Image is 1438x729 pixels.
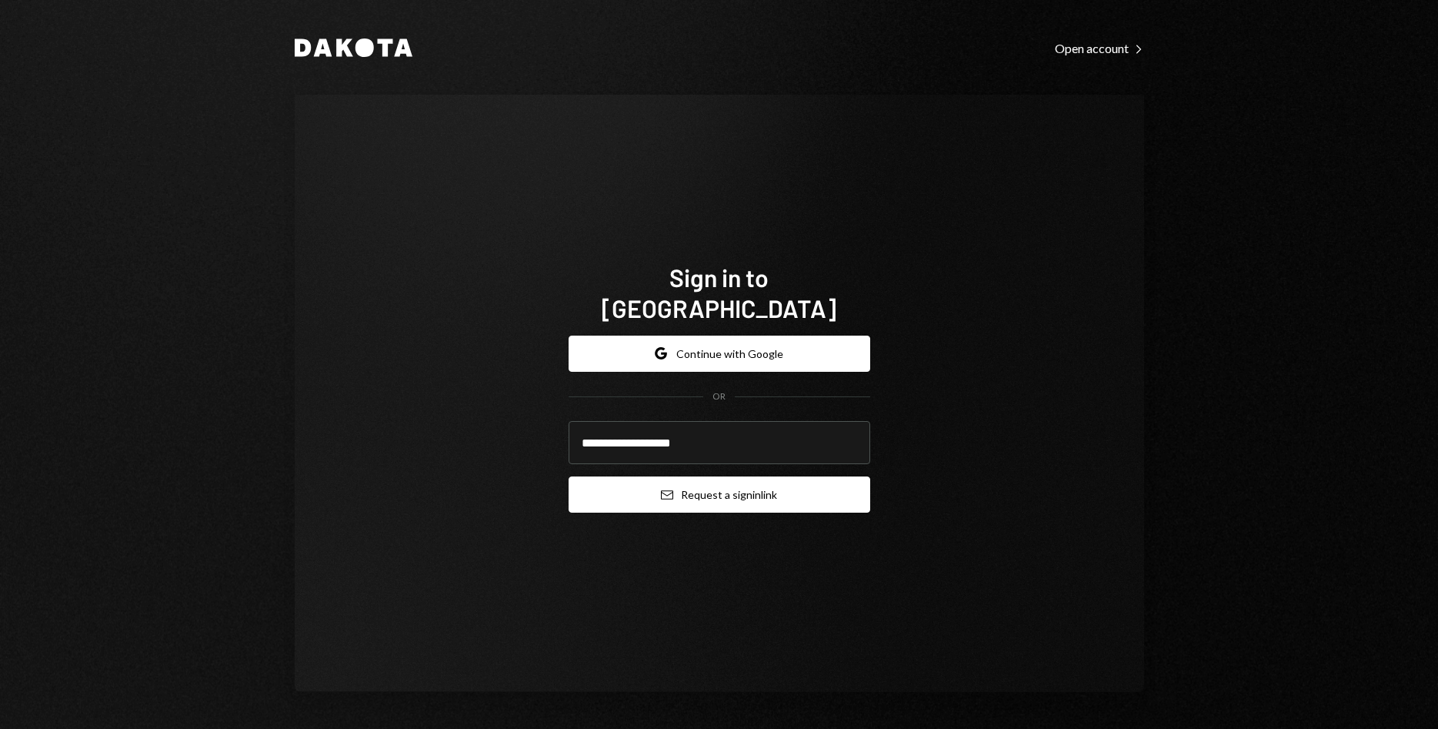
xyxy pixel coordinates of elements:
h1: Sign in to [GEOGRAPHIC_DATA] [569,262,870,323]
div: Open account [1055,41,1144,56]
button: Request a signinlink [569,477,870,513]
a: Open account [1055,39,1144,56]
button: Continue with Google [569,336,870,372]
div: OR [712,390,726,403]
